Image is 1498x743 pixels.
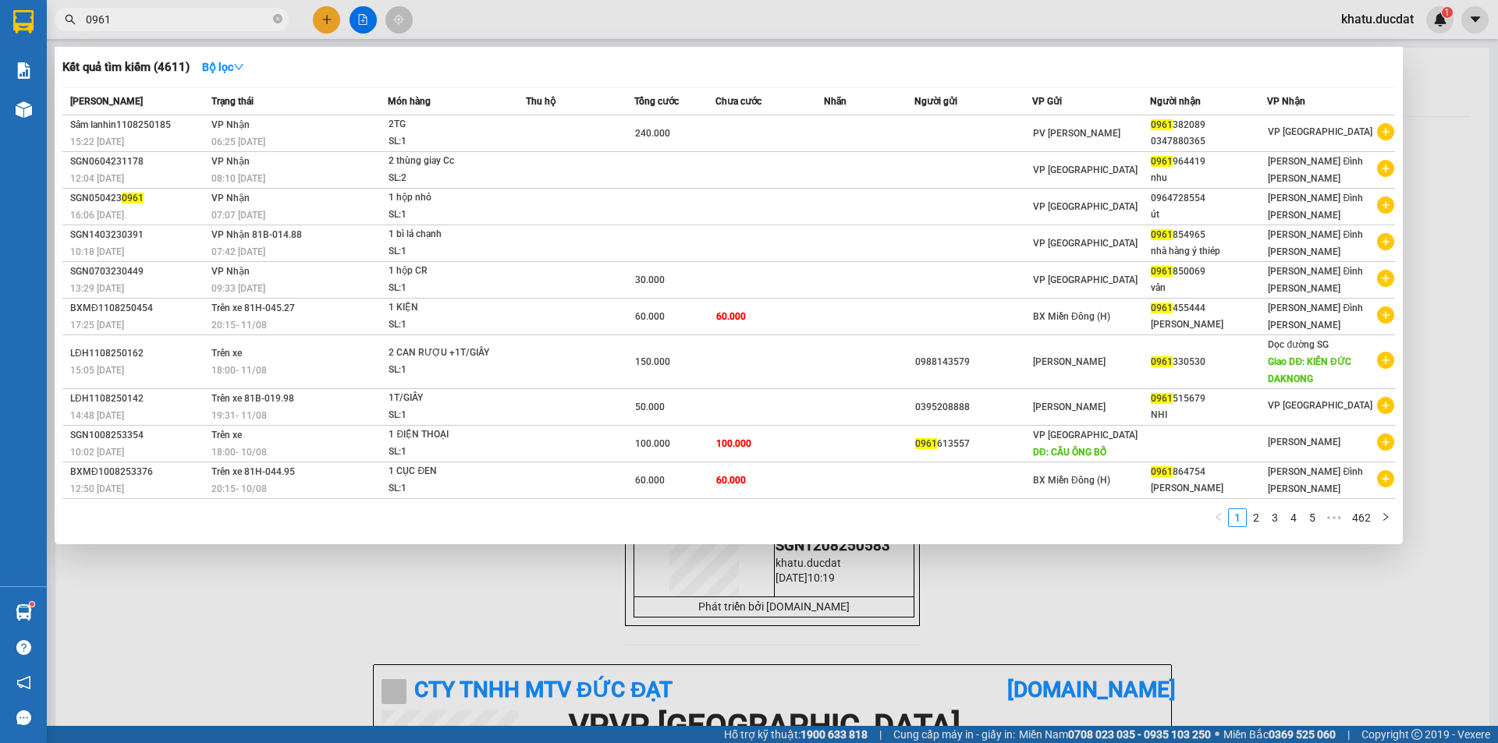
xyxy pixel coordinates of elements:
[70,246,124,257] span: 10:18 [DATE]
[716,475,746,486] span: 60.000
[1033,201,1138,212] span: VP [GEOGRAPHIC_DATA]
[1322,508,1347,527] li: Next 5 Pages
[1151,266,1173,277] span: 0961
[715,96,761,107] span: Chưa cước
[1266,509,1283,526] a: 3
[70,345,207,362] div: LĐH1108250162
[16,640,31,655] span: question-circle
[211,320,267,331] span: 20:15 - 11/08
[70,190,207,207] div: SGN050423
[211,119,250,130] span: VP Nhận
[1209,508,1228,527] li: Previous Page
[635,128,670,139] span: 240.000
[716,438,751,449] span: 100.000
[211,447,267,458] span: 18:00 - 10/08
[389,153,506,170] div: 2 thùng giay Cc
[1268,400,1372,411] span: VP [GEOGRAPHIC_DATA]
[211,283,265,294] span: 09:33 [DATE]
[1377,397,1394,414] span: plus-circle
[1265,508,1284,527] li: 3
[1151,354,1267,370] div: 330530
[1267,96,1305,107] span: VP Nhận
[915,438,937,449] span: 0961
[211,193,250,203] span: VP Nhận
[1347,509,1376,526] a: 462
[526,96,556,107] span: Thu hộ
[389,170,506,187] div: SL: 2
[16,710,31,725] span: message
[635,402,665,412] span: 50.000
[1033,165,1138,175] span: VP [GEOGRAPHIC_DATA]
[635,438,670,449] span: 100.000
[1377,196,1394,214] span: plus-circle
[389,189,506,207] div: 1 hộp nhỏ
[915,354,1031,370] div: 0988143579
[190,55,257,80] button: Bộ lọcdown
[389,207,506,224] div: SL: 1
[1268,339,1329,350] span: Dọc đường SG
[1376,508,1395,527] button: right
[233,62,244,73] span: down
[389,280,506,297] div: SL: 1
[211,430,242,440] span: Trên xe
[1268,266,1363,294] span: [PERSON_NAME] Đình [PERSON_NAME]
[1268,466,1363,494] span: [PERSON_NAME] Đình [PERSON_NAME]
[70,300,207,317] div: BXMĐ1108250454
[211,136,265,147] span: 06:25 [DATE]
[1268,437,1340,448] span: [PERSON_NAME]
[62,59,190,76] h3: Kết quả tìm kiếm ( 4611 )
[1377,233,1394,250] span: plus-circle
[1151,464,1267,480] div: 864754
[211,210,265,221] span: 07:07 [DATE]
[202,61,244,73] strong: Bộ lọc
[388,96,431,107] span: Món hàng
[1347,508,1376,527] li: 462
[1033,447,1106,458] span: DĐ: CẦU ÔNG BỐ
[1377,270,1394,287] span: plus-circle
[389,317,506,334] div: SL: 1
[1033,128,1120,139] span: PV [PERSON_NAME]
[1377,433,1394,451] span: plus-circle
[70,96,143,107] span: [PERSON_NAME]
[211,348,242,359] span: Trên xe
[1304,509,1321,526] a: 5
[389,243,506,260] div: SL: 1
[86,11,270,28] input: Tìm tên, số ĐT hoặc mã đơn
[389,362,506,379] div: SL: 1
[1285,509,1302,526] a: 4
[70,173,124,184] span: 12:04 [DATE]
[389,263,506,280] div: 1 hộp CR
[1381,512,1390,522] span: right
[1151,393,1173,404] span: 0961
[389,444,506,461] div: SL: 1
[389,116,506,133] div: 2TG
[1151,264,1267,280] div: 850069
[70,447,124,458] span: 10:02 [DATE]
[1268,303,1363,331] span: [PERSON_NAME] Đình [PERSON_NAME]
[211,393,294,404] span: Trên xe 81B-019.98
[1151,133,1267,150] div: 0347880365
[1214,512,1223,522] span: left
[1151,317,1267,333] div: [PERSON_NAME]
[389,299,506,317] div: 1 KIỆN
[634,96,679,107] span: Tổng cước
[389,133,506,150] div: SL: 1
[211,266,250,277] span: VP Nhận
[1268,193,1363,221] span: [PERSON_NAME] Đình [PERSON_NAME]
[1151,480,1267,497] div: [PERSON_NAME]
[1151,190,1267,207] div: 0964728554
[1229,509,1246,526] a: 1
[389,407,506,424] div: SL: 1
[70,410,124,421] span: 14:48 [DATE]
[1033,430,1138,440] span: VP [GEOGRAPHIC_DATA]
[211,156,250,167] span: VP Nhận
[1268,156,1363,184] span: [PERSON_NAME] Đình [PERSON_NAME]
[635,274,665,285] span: 30.000
[1151,154,1267,170] div: 964419
[70,464,207,480] div: BXMĐ1008253376
[70,227,207,243] div: SGN1403230391
[273,12,282,27] span: close-circle
[1377,470,1394,487] span: plus-circle
[389,345,506,362] div: 2 CAN RƯỢU +1T/GIẤY
[273,14,282,23] span: close-circle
